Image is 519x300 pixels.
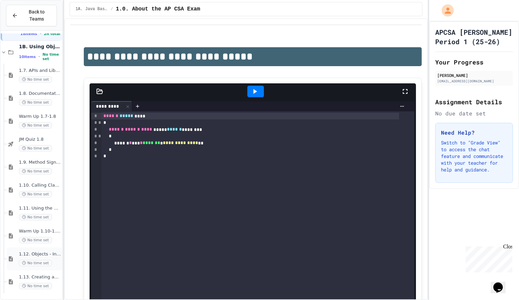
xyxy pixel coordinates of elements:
[19,251,61,257] span: 1.12. Objects - Instances of Classes
[437,79,511,84] div: [EMAIL_ADDRESS][DOMAIN_NAME]
[75,6,108,12] span: 1A. Java Basics
[44,32,60,36] span: 2h total
[19,283,52,289] span: No time set
[435,57,513,67] h2: Your Progress
[19,76,52,83] span: No time set
[19,137,61,142] span: JM Quiz 1.8
[6,5,57,26] button: Back to Teams
[19,260,52,266] span: No time set
[19,91,61,97] span: 1.8. Documentation with Comments and Preconditions
[435,27,513,46] h1: APCSA [PERSON_NAME] Period 1 (25-26)
[40,31,41,36] span: •
[441,139,507,173] p: Switch to "Grade View" to access the chat feature and communicate with your teacher for help and ...
[19,168,52,174] span: No time set
[116,5,200,13] span: 1.0. About the AP CSA Exam
[463,244,512,272] iframe: chat widget
[19,228,61,234] span: Warm Up 1.10-1.11
[19,68,61,74] span: 1.7. APIs and Libraries
[437,72,511,78] div: [PERSON_NAME]
[435,109,513,117] div: No due date set
[19,160,61,165] span: 1.9. Method Signatures
[19,145,52,152] span: No time set
[491,273,512,293] iframe: chat widget
[19,206,61,211] span: 1.11. Using the Math Class
[43,52,61,61] span: No time set
[435,97,513,107] h2: Assignment Details
[3,3,47,43] div: Chat with us now!Close
[19,114,61,119] span: Warm Up 1.7-1.8
[19,191,52,197] span: No time set
[110,6,113,12] span: /
[19,99,52,106] span: No time set
[19,237,52,243] span: No time set
[435,3,455,18] div: My Account
[19,214,52,220] span: No time set
[19,183,61,188] span: 1.10. Calling Class Methods
[39,54,40,59] span: •
[441,129,507,137] h3: Need Help?
[19,122,52,129] span: No time set
[22,8,51,23] span: Back to Teams
[19,274,61,280] span: 1.13. Creating and Initializing Objects: Constructors
[19,44,61,50] span: 1B. Using Objects
[19,55,36,59] span: 10 items
[20,32,37,36] span: 18 items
